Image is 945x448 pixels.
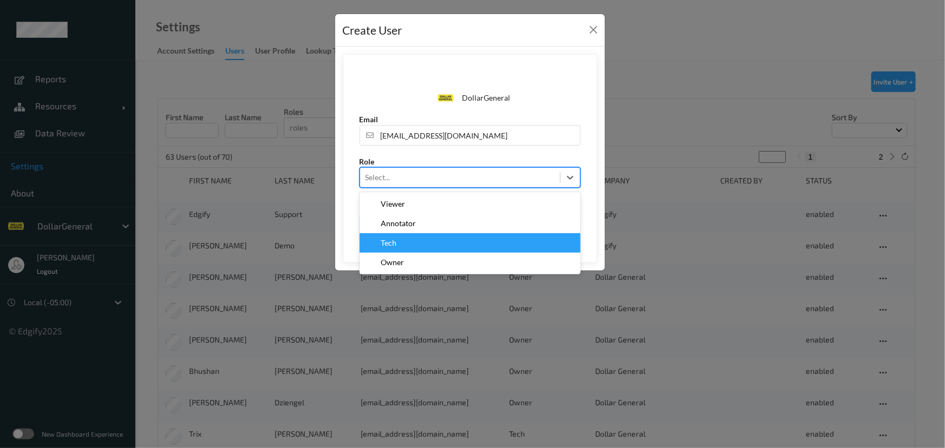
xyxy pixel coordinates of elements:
div: Create User [343,22,402,39]
span: Viewer [381,199,406,209]
button: Close [586,22,601,37]
span: Tech [381,238,397,248]
label: Role [360,156,375,167]
div: DollarGeneral [462,93,510,103]
span: Annotator [381,218,416,229]
span: Owner [381,257,405,268]
label: Email [360,114,379,125]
